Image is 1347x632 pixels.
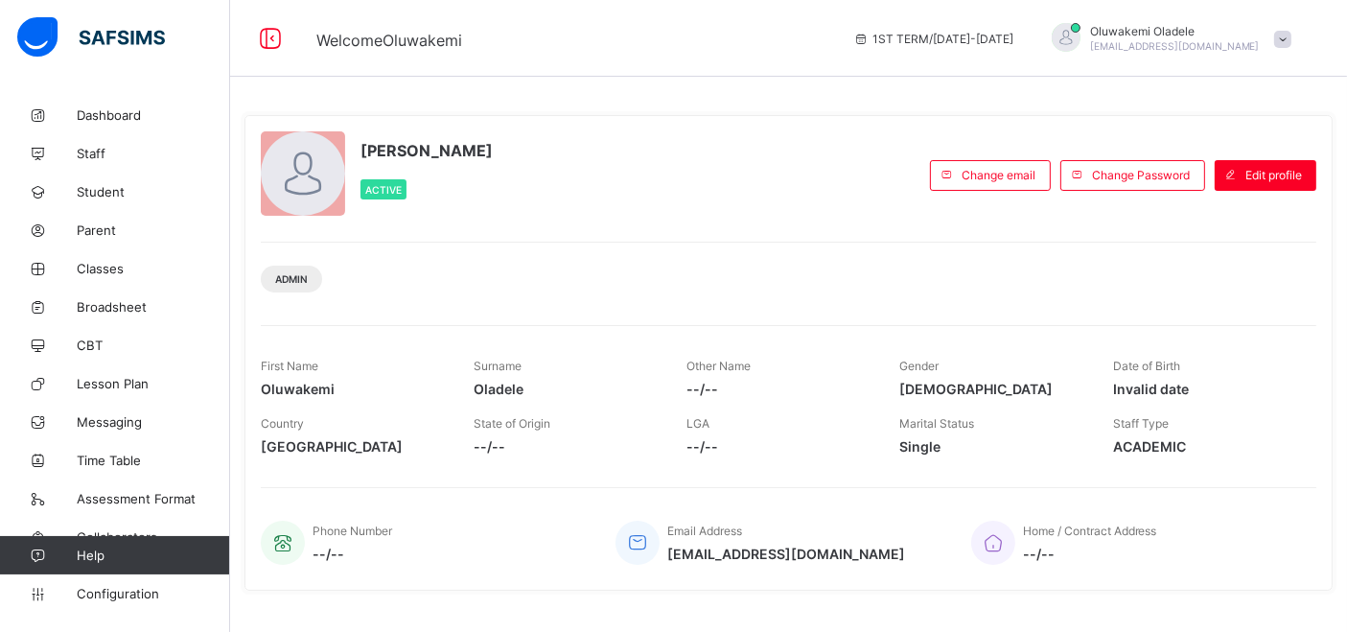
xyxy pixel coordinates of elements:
span: Home / Contract Address [1023,524,1157,538]
span: Other Name [686,359,751,373]
span: Staff Type [1113,416,1169,431]
span: Help [77,548,229,563]
span: [DEMOGRAPHIC_DATA] [900,381,1084,397]
span: Oluwakemi [261,381,445,397]
span: Broadsheet [77,299,230,315]
span: Configuration [77,586,229,601]
span: Time Table [77,453,230,468]
span: Change Password [1092,168,1190,182]
span: --/-- [1023,546,1157,562]
span: Staff [77,146,230,161]
img: safsims [17,17,165,58]
span: --/-- [474,438,658,455]
span: Assessment Format [77,491,230,506]
span: Dashboard [77,107,230,123]
div: OluwakemiOladele [1033,23,1301,55]
span: Email Address [667,524,742,538]
span: LGA [686,416,709,431]
span: Welcome Oluwakemi [316,31,462,50]
span: Change email [962,168,1035,182]
button: Open asap [1270,565,1328,622]
span: [EMAIL_ADDRESS][DOMAIN_NAME] [667,546,905,562]
span: State of Origin [474,416,550,431]
span: Active [365,184,402,196]
span: session/term information [853,32,1013,46]
span: Surname [474,359,522,373]
span: Messaging [77,414,230,430]
span: Invalid date [1113,381,1297,397]
span: --/-- [686,438,871,455]
span: CBT [77,338,230,353]
span: ACADEMIC [1113,438,1297,455]
span: Date of Birth [1113,359,1180,373]
span: Parent [77,222,230,238]
span: [GEOGRAPHIC_DATA] [261,438,445,455]
span: --/-- [686,381,871,397]
span: First Name [261,359,318,373]
span: Oluwakemi Oladele [1090,24,1260,38]
span: [EMAIL_ADDRESS][DOMAIN_NAME] [1090,40,1260,52]
span: Student [77,184,230,199]
span: Gender [900,359,940,373]
span: Lesson Plan [77,376,230,391]
span: --/-- [313,546,392,562]
span: Classes [77,261,230,276]
span: Marital Status [900,416,975,431]
span: Admin [275,273,308,285]
span: [PERSON_NAME] [360,141,493,160]
span: Oladele [474,381,658,397]
span: Single [900,438,1084,455]
span: Phone Number [313,524,392,538]
span: Collaborators [77,529,230,545]
span: Country [261,416,304,431]
span: Edit profile [1245,168,1302,182]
